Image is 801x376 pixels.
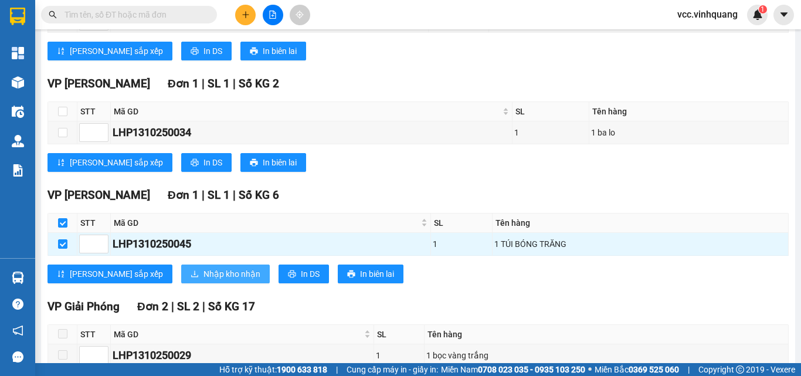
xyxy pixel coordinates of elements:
[208,77,230,90] span: SL 1
[752,9,763,20] img: icon-new-feature
[114,328,362,341] span: Mã GD
[512,102,589,121] th: SL
[12,272,24,284] img: warehouse-icon
[250,47,258,56] span: printer
[12,164,24,177] img: solution-icon
[49,11,57,19] span: search
[301,267,320,280] span: In DS
[773,5,794,25] button: caret-down
[277,365,327,374] strong: 1900 633 818
[47,188,150,202] span: VP [PERSON_NAME]
[263,156,297,169] span: In biên lai
[668,7,747,22] span: vcc.vinhquang
[347,270,355,279] span: printer
[70,156,163,169] span: [PERSON_NAME] sắp xếp
[493,214,789,233] th: Tên hàng
[290,5,310,25] button: aim
[47,42,172,60] button: sort-ascending[PERSON_NAME] sắp xếp
[12,106,24,118] img: warehouse-icon
[114,216,419,229] span: Mã GD
[240,153,306,172] button: printerIn biên lai
[761,5,765,13] span: 1
[77,214,111,233] th: STT
[113,347,372,364] div: LHP1310250029
[203,156,222,169] span: In DS
[263,5,283,25] button: file-add
[47,300,120,313] span: VP Giải Phóng
[233,188,236,202] span: |
[347,363,438,376] span: Cung cấp máy in - giấy in:
[12,76,24,89] img: warehouse-icon
[171,300,174,313] span: |
[239,77,279,90] span: Số KG 2
[688,363,690,376] span: |
[12,325,23,336] span: notification
[219,363,327,376] span: Hỗ trợ kỹ thuật:
[239,188,279,202] span: Số KG 6
[360,267,394,280] span: In biên lai
[181,265,270,283] button: downloadNhập kho nhận
[111,121,512,144] td: LHP1310250034
[177,300,199,313] span: SL 2
[338,265,403,283] button: printerIn biên lai
[235,5,256,25] button: plus
[191,270,199,279] span: download
[10,8,25,25] img: logo-vxr
[514,126,587,139] div: 1
[202,77,205,90] span: |
[336,363,338,376] span: |
[374,325,425,344] th: SL
[113,124,510,141] div: LHP1310250034
[629,365,679,374] strong: 0369 525 060
[288,270,296,279] span: printer
[478,365,585,374] strong: 0708 023 035 - 0935 103 250
[426,349,786,362] div: 1 bọc vàng trắng
[589,102,789,121] th: Tên hàng
[181,153,232,172] button: printerIn DS
[12,299,23,310] span: question-circle
[242,11,250,19] span: plus
[47,77,150,90] span: VP [PERSON_NAME]
[203,267,260,280] span: Nhập kho nhận
[208,300,255,313] span: Số KG 17
[203,45,222,57] span: In DS
[269,11,277,19] span: file-add
[191,158,199,168] span: printer
[202,188,205,202] span: |
[591,126,786,139] div: 1 ba lo
[494,238,786,250] div: 1 TÚI BÓNG TRĂNG
[779,9,789,20] span: caret-down
[47,265,172,283] button: sort-ascending[PERSON_NAME] sắp xếp
[12,351,23,363] span: message
[137,300,168,313] span: Đơn 2
[595,363,679,376] span: Miền Bắc
[47,153,172,172] button: sort-ascending[PERSON_NAME] sắp xếp
[588,367,592,372] span: ⚪️
[168,77,199,90] span: Đơn 1
[12,135,24,147] img: warehouse-icon
[240,42,306,60] button: printerIn biên lai
[233,77,236,90] span: |
[12,47,24,59] img: dashboard-icon
[202,300,205,313] span: |
[433,238,490,250] div: 1
[425,325,789,344] th: Tên hàng
[57,47,65,56] span: sort-ascending
[113,236,429,252] div: LHP1310250045
[57,270,65,279] span: sort-ascending
[111,344,374,367] td: LHP1310250029
[250,158,258,168] span: printer
[168,188,199,202] span: Đơn 1
[759,5,767,13] sup: 1
[77,325,111,344] th: STT
[263,45,297,57] span: In biên lai
[57,158,65,168] span: sort-ascending
[111,233,431,256] td: LHP1310250045
[77,102,111,121] th: STT
[279,265,329,283] button: printerIn DS
[191,47,199,56] span: printer
[114,105,500,118] span: Mã GD
[181,42,232,60] button: printerIn DS
[736,365,744,374] span: copyright
[70,45,163,57] span: [PERSON_NAME] sắp xếp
